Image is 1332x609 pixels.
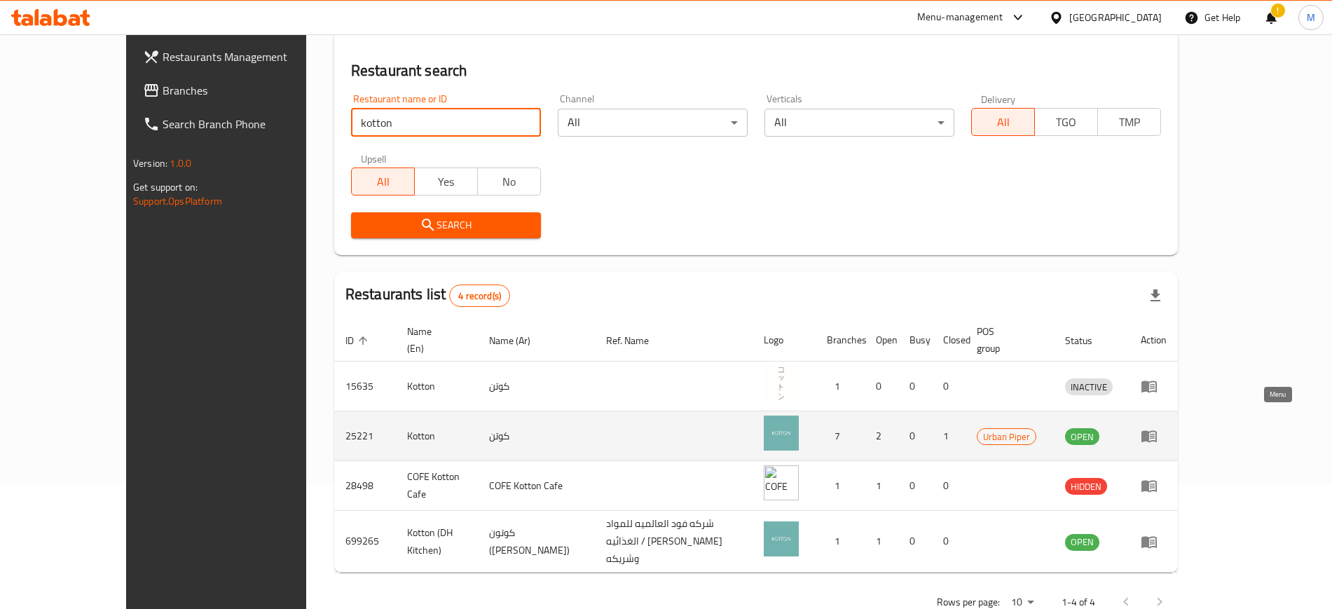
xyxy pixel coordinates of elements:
[971,108,1035,136] button: All
[396,461,478,511] td: COFE Kotton Cafe
[1065,534,1099,550] span: OPEN
[170,154,191,172] span: 1.0.0
[932,319,966,362] th: Closed
[132,74,348,107] a: Branches
[932,511,966,573] td: 0
[932,362,966,411] td: 0
[932,461,966,511] td: 0
[1141,378,1167,395] div: Menu
[163,116,337,132] span: Search Branch Phone
[483,172,535,192] span: No
[334,511,396,573] td: 699265
[163,48,337,65] span: Restaurants Management
[1307,10,1315,25] span: M
[420,172,472,192] span: Yes
[414,167,478,196] button: Yes
[1065,479,1107,495] span: HIDDEN
[932,411,966,461] td: 1
[478,362,595,411] td: كوتن
[132,107,348,141] a: Search Branch Phone
[396,411,478,461] td: Kotton
[977,112,1029,132] span: All
[1141,477,1167,494] div: Menu
[753,319,816,362] th: Logo
[1065,379,1113,395] span: INACTIVE
[606,332,667,349] span: Ref. Name
[764,366,799,401] img: Kotton
[132,40,348,74] a: Restaurants Management
[764,109,954,137] div: All
[351,212,541,238] button: Search
[1097,108,1161,136] button: TMP
[764,465,799,500] img: COFE Kotton Cafe
[351,167,415,196] button: All
[1065,332,1111,349] span: Status
[478,511,595,573] td: كوتون ([PERSON_NAME])
[917,9,1003,26] div: Menu-management
[898,319,932,362] th: Busy
[558,109,748,137] div: All
[898,362,932,411] td: 0
[362,217,530,234] span: Search
[334,461,396,511] td: 28498
[1141,533,1167,550] div: Menu
[865,461,898,511] td: 1
[1130,319,1178,362] th: Action
[816,511,865,573] td: 1
[816,319,865,362] th: Branches
[449,285,510,307] div: Total records count
[1139,279,1172,313] div: Export file
[357,172,409,192] span: All
[898,461,932,511] td: 0
[1065,429,1099,445] span: OPEN
[361,153,387,163] label: Upsell
[977,323,1037,357] span: POS group
[334,411,396,461] td: 25221
[477,167,541,196] button: No
[334,319,1178,573] table: enhanced table
[1065,534,1099,551] div: OPEN
[334,362,396,411] td: 15635
[396,362,478,411] td: Kotton
[351,109,541,137] input: Search for restaurant name or ID..
[489,332,549,349] span: Name (Ar)
[478,461,595,511] td: COFE Kotton Cafe
[133,154,167,172] span: Version:
[1034,108,1098,136] button: TGO
[407,323,461,357] span: Name (En)
[898,411,932,461] td: 0
[133,178,198,196] span: Get support on:
[865,411,898,461] td: 2
[396,511,478,573] td: Kotton (DH Kitchen)
[865,511,898,573] td: 1
[478,411,595,461] td: كوتن
[816,411,865,461] td: 7
[764,521,799,556] img: Kotton (DH Kitchen)
[816,362,865,411] td: 1
[977,429,1036,445] span: Urban Piper
[816,461,865,511] td: 1
[351,60,1161,81] h2: Restaurant search
[865,319,898,362] th: Open
[1065,478,1107,495] div: HIDDEN
[1041,112,1092,132] span: TGO
[133,192,222,210] a: Support.OpsPlatform
[1069,10,1162,25] div: [GEOGRAPHIC_DATA]
[450,289,509,303] span: 4 record(s)
[898,511,932,573] td: 0
[163,82,337,99] span: Branches
[345,284,510,307] h2: Restaurants list
[1104,112,1155,132] span: TMP
[595,511,753,573] td: شركه فود العالميه للمواد الغذائيه / [PERSON_NAME] وشريكه
[865,362,898,411] td: 0
[764,416,799,451] img: Kotton
[981,94,1016,104] label: Delivery
[345,332,372,349] span: ID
